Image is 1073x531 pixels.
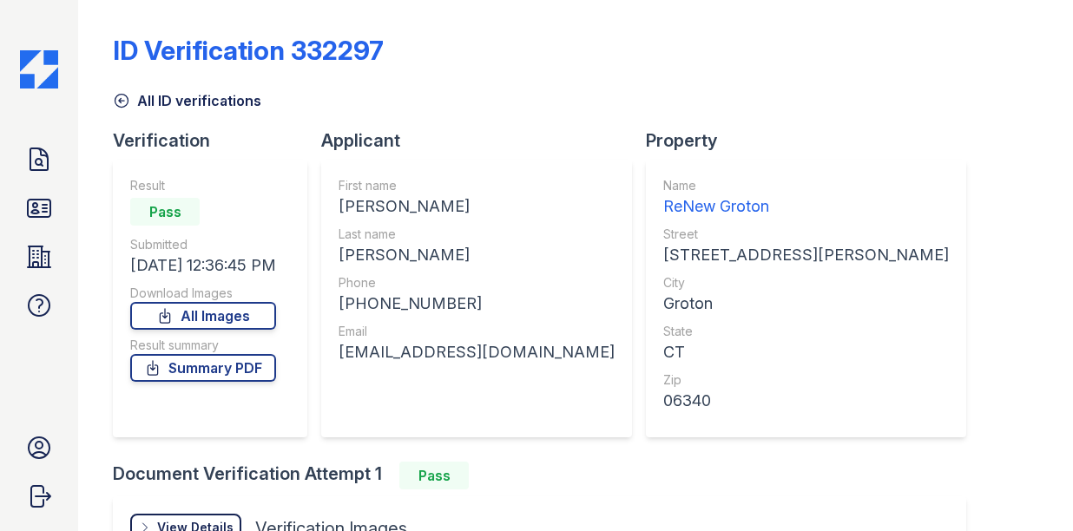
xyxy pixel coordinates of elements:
[663,340,949,364] div: CT
[113,462,980,489] div: Document Verification Attempt 1
[339,177,615,194] div: First name
[130,236,276,253] div: Submitted
[1000,462,1056,514] iframe: chat widget
[339,226,615,243] div: Last name
[663,243,949,267] div: [STREET_ADDRESS][PERSON_NAME]
[339,323,615,340] div: Email
[339,340,615,364] div: [EMAIL_ADDRESS][DOMAIN_NAME]
[646,128,980,153] div: Property
[663,371,949,389] div: Zip
[20,50,58,88] img: CE_Icon_Blue-c292c112584629df590d857e76928e9f676e5b41ef8f769ba2f05ee15b207248.png
[130,285,276,302] div: Download Images
[663,226,949,243] div: Street
[339,194,615,219] div: [PERSON_NAME]
[130,198,200,226] div: Pass
[339,274,615,292] div: Phone
[130,177,276,194] div: Result
[339,243,615,267] div: [PERSON_NAME]
[321,128,646,153] div: Applicant
[663,177,949,219] a: Name ReNew Groton
[130,354,276,382] a: Summary PDF
[130,302,276,330] a: All Images
[130,337,276,354] div: Result summary
[663,274,949,292] div: City
[663,323,949,340] div: State
[113,128,321,153] div: Verification
[663,177,949,194] div: Name
[663,389,949,413] div: 06340
[663,194,949,219] div: ReNew Groton
[339,292,615,316] div: [PHONE_NUMBER]
[130,253,276,278] div: [DATE] 12:36:45 PM
[113,90,261,111] a: All ID verifications
[399,462,469,489] div: Pass
[663,292,949,316] div: Groton
[113,35,384,66] div: ID Verification 332297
